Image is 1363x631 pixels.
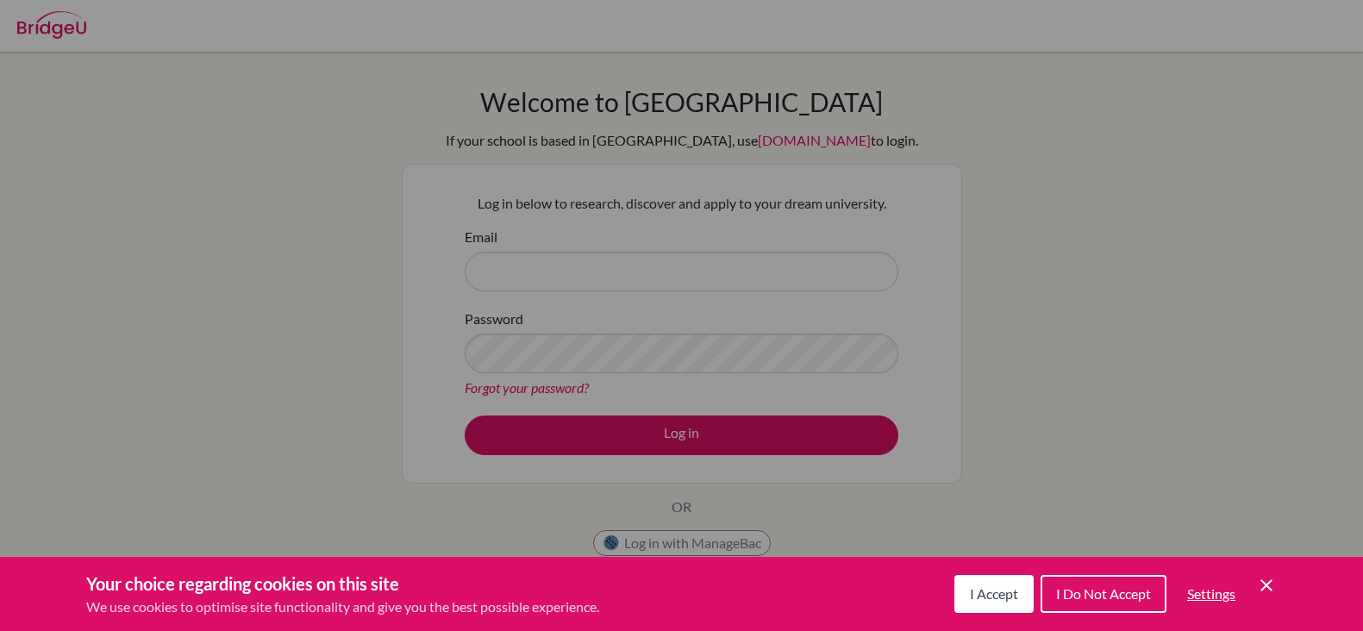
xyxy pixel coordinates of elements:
[1256,575,1277,596] button: Save and close
[86,571,599,597] h3: Your choice regarding cookies on this site
[970,585,1018,602] span: I Accept
[1056,585,1151,602] span: I Do Not Accept
[954,575,1034,613] button: I Accept
[86,597,599,617] p: We use cookies to optimise site functionality and give you the best possible experience.
[1173,577,1249,611] button: Settings
[1041,575,1166,613] button: I Do Not Accept
[1187,585,1235,602] span: Settings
